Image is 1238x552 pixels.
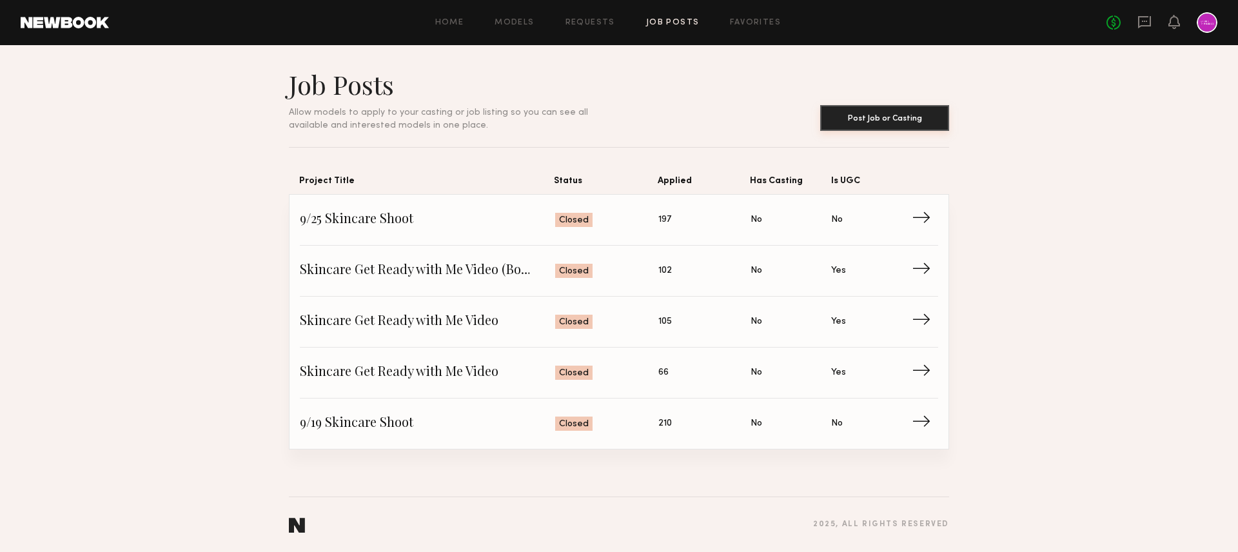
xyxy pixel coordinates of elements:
[559,265,589,278] span: Closed
[435,19,464,27] a: Home
[831,213,843,227] span: No
[831,173,912,194] span: Is UGC
[658,213,671,227] span: 197
[300,210,555,230] span: 9/25 Skincare Shoot
[646,19,700,27] a: Job Posts
[554,173,658,194] span: Status
[831,264,846,278] span: Yes
[658,315,672,329] span: 105
[751,264,762,278] span: No
[300,348,938,399] a: Skincare Get Ready with Me VideoClosed66NoYes→
[831,417,843,431] span: No
[300,414,555,433] span: 9/19 Skincare Shoot
[658,366,669,380] span: 66
[912,210,938,230] span: →
[300,399,938,449] a: 9/19 Skincare ShootClosed210NoNo→
[300,195,938,246] a: 9/25 Skincare ShootClosed197NoNo→
[300,261,555,281] span: Skincare Get Ready with Me Video (Body Treatment)
[820,106,949,132] a: Post Job or Casting
[289,68,619,101] h1: Job Posts
[831,315,846,329] span: Yes
[658,264,672,278] span: 102
[751,366,762,380] span: No
[750,173,831,194] span: Has Casting
[300,312,555,331] span: Skincare Get Ready with Me Video
[300,297,938,348] a: Skincare Get Ready with Me VideoClosed105NoYes→
[912,312,938,331] span: →
[559,367,589,380] span: Closed
[559,214,589,227] span: Closed
[912,261,938,281] span: →
[751,213,762,227] span: No
[658,173,750,194] span: Applied
[751,315,762,329] span: No
[658,417,672,431] span: 210
[559,418,589,431] span: Closed
[300,363,555,382] span: Skincare Get Ready with Me Video
[495,19,534,27] a: Models
[912,414,938,433] span: →
[751,417,762,431] span: No
[820,105,949,131] button: Post Job or Casting
[559,316,589,329] span: Closed
[912,363,938,382] span: →
[289,108,588,130] span: Allow models to apply to your casting or job listing so you can see all available and interested ...
[300,246,938,297] a: Skincare Get Ready with Me Video (Body Treatment)Closed102NoYes→
[730,19,781,27] a: Favorites
[299,173,554,194] span: Project Title
[813,520,949,529] div: 2025 , all rights reserved
[565,19,615,27] a: Requests
[831,366,846,380] span: Yes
